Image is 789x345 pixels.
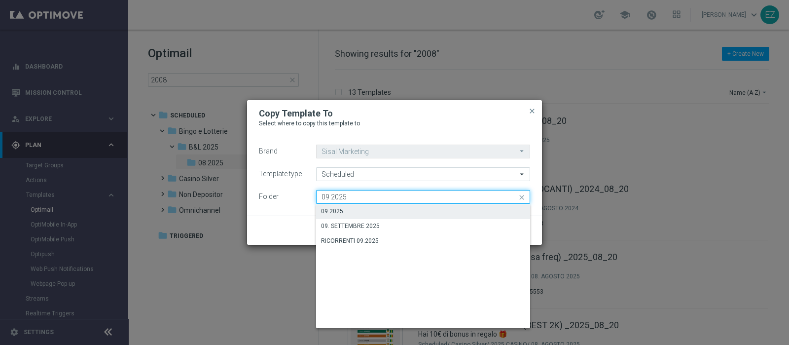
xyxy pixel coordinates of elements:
[316,204,530,219] div: Press SPACE to select this row.
[321,222,380,230] div: 09. SETTEMBRE 2025
[321,236,379,245] div: RICORRENTI 09.2025
[316,190,530,204] input: Quick find
[259,170,302,178] label: Template type
[517,145,527,157] i: arrow_drop_down
[517,191,527,204] i: close
[259,108,333,119] h2: Copy Template To
[259,147,278,155] label: Brand
[528,107,536,115] span: close
[517,168,527,181] i: arrow_drop_down
[259,119,530,127] p: Select where to copy this template to
[316,234,530,249] div: Press SPACE to select this row.
[321,207,343,216] div: 09 2025
[259,192,279,201] label: Folder
[316,219,530,234] div: Press SPACE to select this row.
